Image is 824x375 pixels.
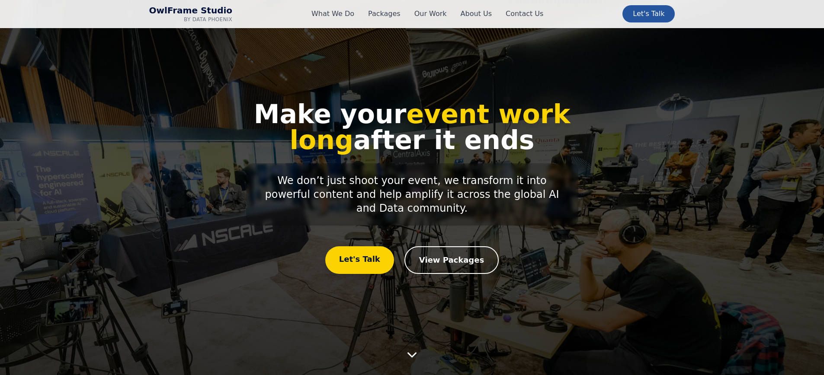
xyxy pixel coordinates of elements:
[149,5,233,16] span: OwlFrame Studio
[414,9,447,19] a: Our Work
[149,5,233,23] a: OwlFrame Studio Home
[246,163,578,226] p: We don’t just shoot your event, we transform it into powerful content and help amplify it across ...
[506,9,543,19] a: Contact Us
[232,246,592,274] div: Call to action buttons
[311,9,354,19] a: What We Do
[289,99,570,155] span: event work long
[149,16,233,23] span: by Data Phoenix
[232,101,592,153] h1: Make your after it ends
[368,9,401,19] a: Packages
[404,246,499,274] a: View Packages
[461,9,492,19] a: About Us
[622,5,675,22] a: Let's Talk
[325,246,394,274] a: Let's Talk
